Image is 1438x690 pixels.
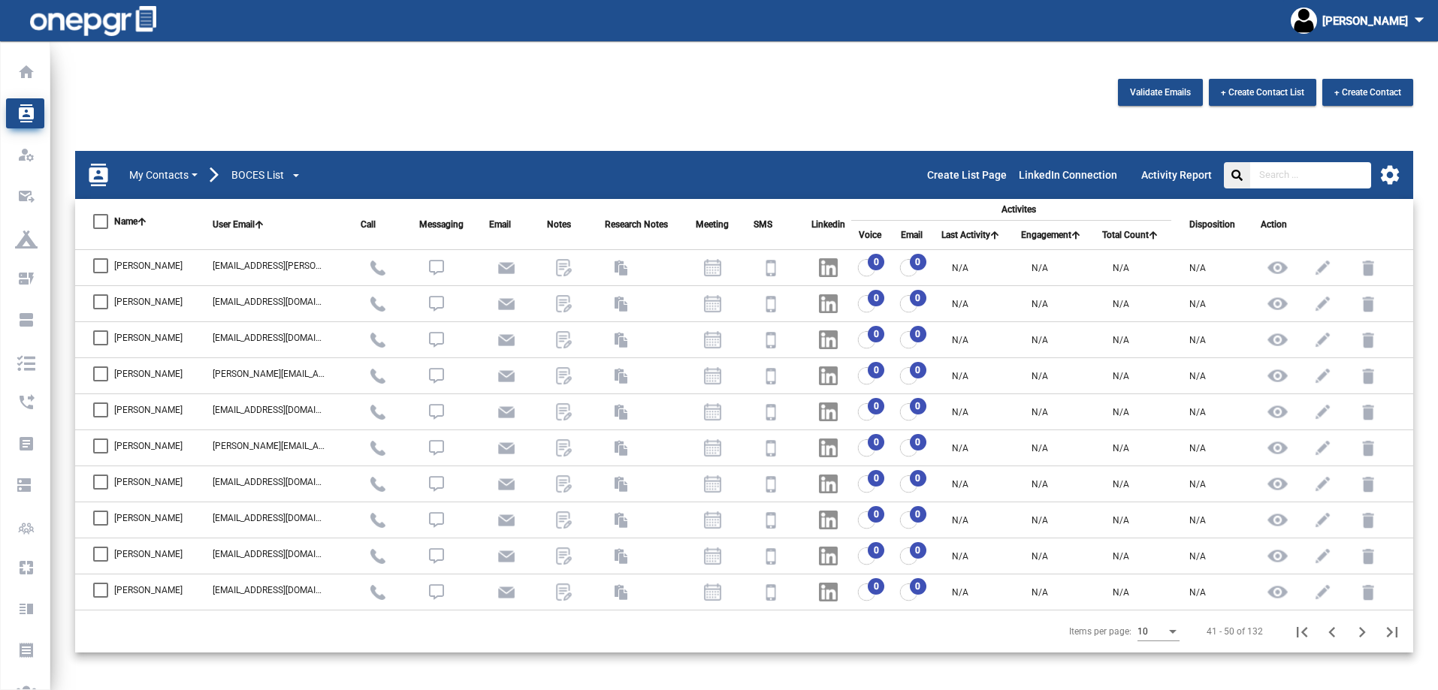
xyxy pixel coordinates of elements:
img: linkedin.png [819,547,838,565]
i: dns_rounded [15,476,38,494]
img: view.png [1261,251,1295,285]
img: edit.png [1306,359,1340,393]
img: edit.png [1306,251,1340,285]
a: phone_forwardedCalling Session [6,387,44,417]
p: Automated Sequences [15,309,29,331]
img: sms.png [761,475,780,493]
img: edit.png [1306,395,1340,429]
a: homeHome [6,57,44,87]
th: Total Count [1095,221,1172,250]
img: delete.png [1351,287,1385,321]
img: notes.png [554,330,573,349]
span: 10 [1137,626,1148,637]
img: email.png [497,366,515,385]
div: [EMAIL_ADDRESS][DOMAIN_NAME] [213,295,328,309]
img: notes.png [554,402,573,421]
img: meeting.png [703,330,722,349]
th: Linkedin [793,199,851,250]
img: delete.png [1351,359,1385,393]
span: + Create Contact [1334,87,1401,98]
button: Validate Emails [1118,79,1203,106]
p: Management Console [15,143,29,166]
td: N/A [934,466,1014,502]
span: [PERSON_NAME] [114,257,183,275]
img: call-answer.png [370,261,385,276]
p: Broadcast messaging [15,185,29,207]
button: Next page [1347,616,1377,646]
img: linkedin.png [819,583,838,601]
img: meeting.png [703,511,722,529]
img: linkedin.png [819,366,838,385]
img: linkedin.png [819,438,838,457]
img: delete.png [1351,467,1385,501]
img: notes.png [554,583,573,601]
div: [EMAIL_ADDRESS][DOMAIN_NAME] [213,511,328,525]
p: AI Campaign [15,226,29,249]
img: linkedin.png [819,511,838,529]
th: Engagement [1014,221,1095,250]
img: call-answer.png [370,477,385,492]
img: view.png [1261,431,1295,465]
span: N/A [1189,263,1206,273]
p: My Contacts [15,102,29,125]
img: notes.png [554,294,573,313]
p: Calling Session [15,391,29,414]
span: N/A [1189,515,1206,526]
img: linkedin.png [819,294,838,313]
img: meeting.png [703,475,722,493]
div: [EMAIL_ADDRESS][DOMAIN_NAME] [213,403,328,417]
th: Activites [851,199,1171,221]
img: meeting.png [703,438,722,457]
img: edit.png [1306,431,1340,465]
th: Call [343,199,401,250]
td: N/A [934,322,1014,358]
p: Templates [15,598,29,620]
th: SMS [736,199,793,250]
p: Cases [15,639,29,661]
div: [EMAIL_ADDRESS][DOMAIN_NAME] [213,547,328,561]
img: notes.png [554,511,573,529]
th: Action [1243,199,1412,250]
img: email.png [497,258,515,277]
img: view.png [1261,287,1295,321]
img: linkedin.png [819,402,838,421]
img: linkedin.png [819,258,838,277]
span: N/A [1189,371,1206,381]
img: notes.png [554,547,573,565]
p: Home [15,61,29,83]
a: outgoing_mailBroadcast messaging [6,181,44,211]
a: contactsMy Contacts [6,98,44,128]
img: sms.png [761,511,780,529]
mat-icon: settings [1379,164,1401,186]
img: call-answer.png [370,513,385,528]
p: Activity Report [1141,163,1212,187]
img: sms.png [761,402,780,421]
img: call-answer.png [370,333,385,348]
span: [PERSON_NAME] [114,437,183,455]
span: BOCES List [231,167,284,183]
span: [PERSON_NAME] [114,365,183,383]
img: notes.png [554,438,573,457]
img: delete.png [1351,323,1385,357]
img: email.png [497,438,515,457]
img: email.png [497,402,515,421]
img: view.png [1261,323,1295,357]
img: delete.png [1351,431,1385,465]
th: Last Activity [934,221,1014,250]
span: [PERSON_NAME] [114,509,183,527]
mat-icon: contacts [87,164,110,186]
img: call-answer.png [370,297,385,312]
img: view.png [1261,503,1295,537]
div: [PERSON_NAME][EMAIL_ADDRESS][DOMAIN_NAME] [213,439,328,453]
td: N/A [934,502,1014,538]
img: sms.png [761,366,780,385]
p: Task Scheduler [15,350,29,372]
button: Previous page [1317,616,1347,646]
img: delete.png [1351,539,1385,573]
span: N/A [1189,407,1206,417]
a: Task Scheduler [6,346,44,376]
img: meeting.png [703,294,722,313]
img: sms.png [761,258,780,277]
th: Voice [851,221,893,250]
td: N/A [934,538,1014,574]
